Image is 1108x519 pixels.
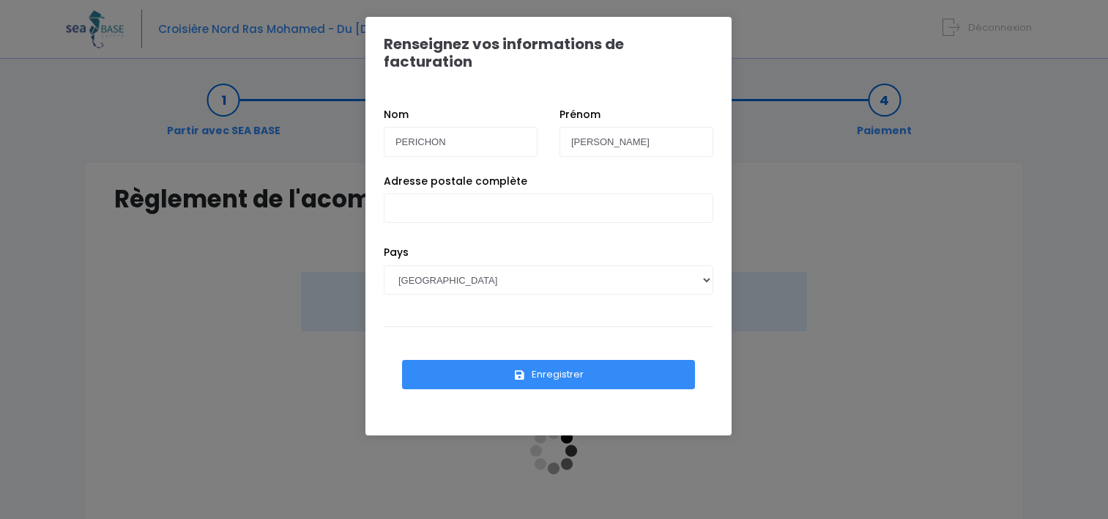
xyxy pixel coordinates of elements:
label: Adresse postale complète [384,174,527,189]
label: Nom [384,107,409,122]
h1: Renseignez vos informations de facturation [384,35,713,70]
button: Enregistrer [402,360,695,389]
label: Pays [384,245,409,260]
label: Prénom [559,107,601,122]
